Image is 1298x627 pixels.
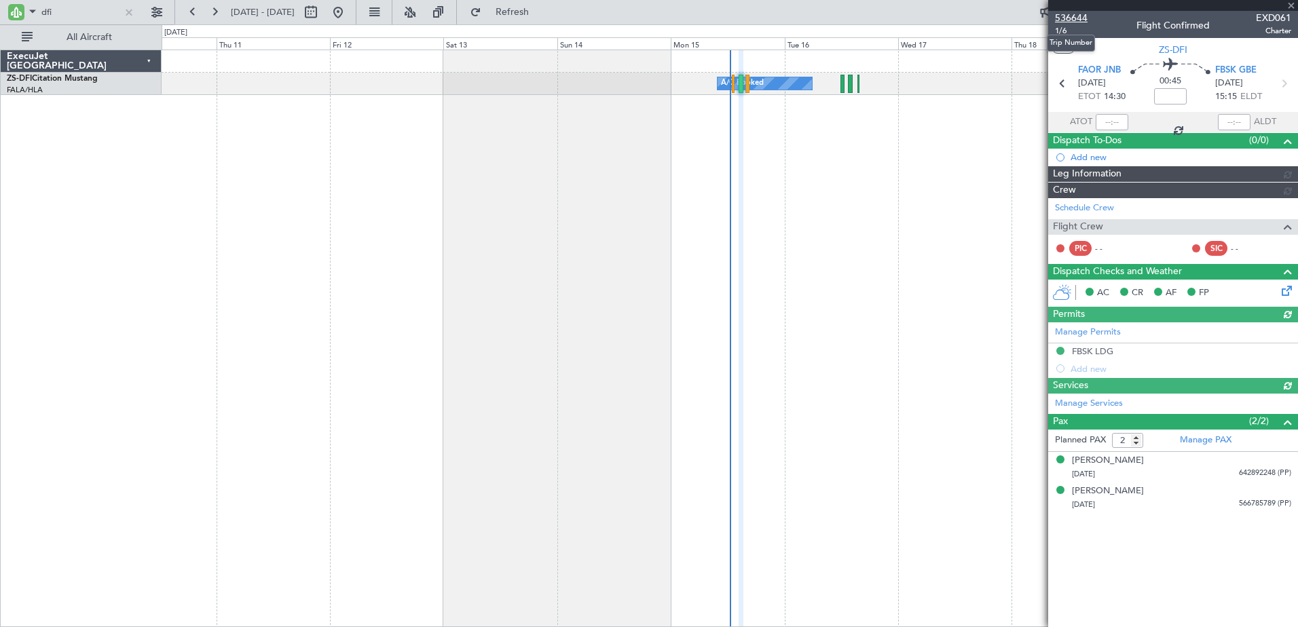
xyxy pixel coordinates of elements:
span: (0/0) [1249,133,1269,147]
span: FBSK GBE [1215,64,1257,77]
span: ETOT [1078,90,1100,104]
span: ZS-DFI [1159,43,1187,57]
span: [DATE] - [DATE] [231,6,295,18]
a: ZS-DFICitation Mustang [7,75,98,83]
span: [DATE] [1215,77,1243,90]
div: Thu 18 [1012,37,1125,50]
input: A/C (Reg. or Type) [41,2,119,22]
span: 15:15 [1215,90,1237,104]
span: ALDT [1254,115,1276,129]
span: ATOT [1070,115,1092,129]
span: [DATE] [1078,77,1106,90]
div: Trip Number [1047,35,1095,52]
span: Refresh [484,7,541,17]
label: Planned PAX [1055,434,1106,447]
div: Tue 16 [785,37,898,50]
div: Sat 13 [443,37,557,50]
span: [DATE] [1072,469,1095,479]
div: Fri 12 [330,37,443,50]
a: FALA/HLA [7,85,43,95]
a: Manage PAX [1180,434,1231,447]
div: Flight Confirmed [1136,18,1210,33]
span: EXD061 [1256,11,1291,25]
span: Dispatch To-Dos [1053,133,1121,149]
span: Charter [1256,25,1291,37]
span: AF [1166,286,1176,300]
span: 536644 [1055,11,1088,25]
div: [PERSON_NAME] [1072,454,1144,468]
span: Dispatch Checks and Weather [1053,264,1182,280]
span: All Aircraft [35,33,143,42]
span: 566785789 (PP) [1239,498,1291,510]
button: Refresh [464,1,545,23]
div: [PERSON_NAME] [1072,484,1144,498]
span: FP [1199,286,1209,300]
span: Pax [1053,414,1068,430]
button: All Aircraft [15,26,147,48]
div: Sun 14 [557,37,671,50]
span: 00:45 [1160,75,1181,88]
span: AC [1097,286,1109,300]
span: ZS-DFI [7,75,32,83]
span: ELDT [1240,90,1262,104]
span: [DATE] [1072,499,1095,510]
div: Add new [1071,151,1291,163]
div: A/C Booked [721,73,764,94]
span: (2/2) [1249,414,1269,428]
span: CR [1132,286,1143,300]
div: Mon 15 [671,37,784,50]
span: 642892248 (PP) [1239,468,1291,479]
div: [DATE] [164,27,187,39]
div: Thu 11 [217,37,330,50]
div: Wed 17 [898,37,1012,50]
span: 14:30 [1104,90,1126,104]
span: FAOR JNB [1078,64,1121,77]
